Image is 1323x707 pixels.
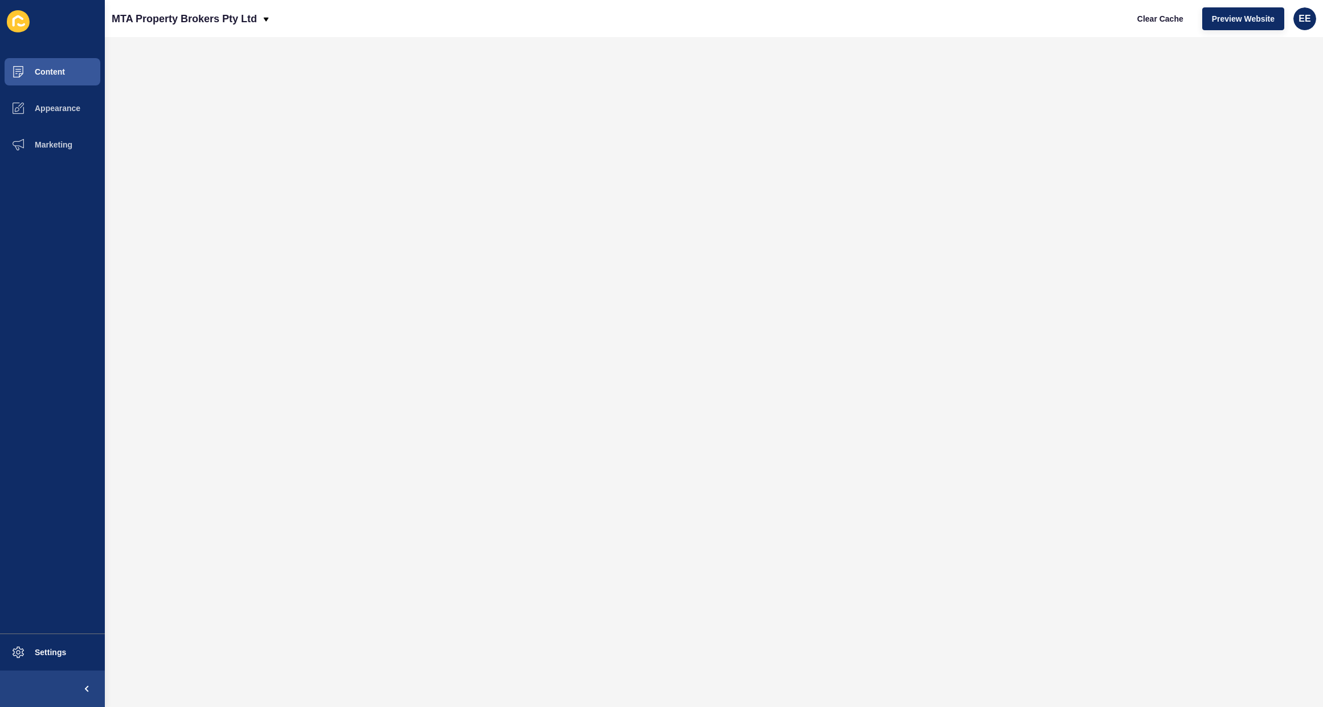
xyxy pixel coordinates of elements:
span: Clear Cache [1137,13,1183,24]
iframe: To enrich screen reader interactions, please activate Accessibility in Grammarly extension settings [105,37,1323,707]
span: EE [1298,13,1310,24]
p: MTA Property Brokers Pty Ltd [112,5,257,33]
button: Preview Website [1202,7,1284,30]
button: Clear Cache [1128,7,1193,30]
span: Preview Website [1212,13,1275,24]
